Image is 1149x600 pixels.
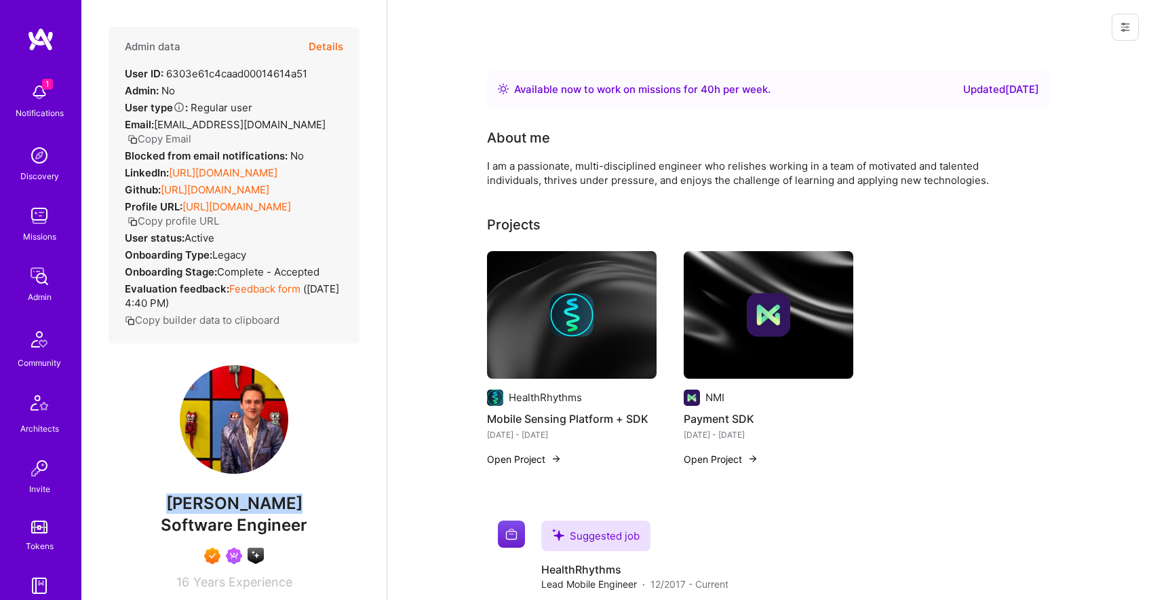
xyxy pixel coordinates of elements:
[487,128,550,148] div: About me
[541,562,728,577] h4: HealthRhythms
[684,390,700,406] img: Company logo
[125,316,135,326] i: icon Copy
[217,265,319,278] span: Complete - Accepted
[125,166,169,179] strong: LinkedIn:
[125,100,252,115] div: Regular user
[193,575,292,589] span: Years Experience
[487,428,657,442] div: [DATE] - [DATE]
[42,79,53,90] span: 1
[684,452,758,466] button: Open Project
[125,67,307,81] div: 6303e61c4caad00014614a51
[125,101,188,114] strong: User type :
[154,118,326,131] span: [EMAIL_ADDRESS][DOMAIN_NAME]
[541,577,637,591] span: Lead Mobile Engineer
[229,282,300,295] a: Feedback form
[26,142,53,169] img: discovery
[125,265,217,278] strong: Onboarding Stage:
[498,521,525,548] img: Company logo
[747,453,758,464] img: arrow-right
[23,389,56,421] img: Architects
[125,149,304,163] div: No
[125,84,159,97] strong: Admin:
[125,41,180,53] h4: Admin data
[23,229,56,244] div: Missions
[125,183,161,196] strong: Github:
[18,356,61,370] div: Community
[125,313,279,327] button: Copy builder data to clipboard
[541,521,650,551] div: Suggested job
[248,548,264,564] img: A.I. guild
[26,539,54,553] div: Tokens
[498,83,509,94] img: Availability
[487,452,562,466] button: Open Project
[169,166,277,179] a: [URL][DOMAIN_NAME]
[125,149,290,162] strong: Blocked from email notifications:
[550,293,593,337] img: Company logo
[125,200,182,213] strong: Profile URL:
[701,83,714,96] span: 40
[125,118,154,131] strong: Email:
[552,529,564,541] i: icon SuggestedTeams
[684,251,853,379] img: cover
[747,293,790,337] img: Company logo
[26,79,53,106] img: bell
[20,169,59,183] div: Discovery
[204,548,220,564] img: Exceptional A.Teamer
[125,83,175,98] div: No
[514,81,771,98] div: Available now to work on missions for h per week .
[487,390,503,406] img: Company logo
[26,572,53,599] img: guide book
[125,282,343,310] div: ( [DATE] 4:40 PM )
[487,251,657,379] img: cover
[125,67,163,80] strong: User ID:
[184,231,214,244] span: Active
[650,577,728,591] span: 12/2017 - Current
[642,577,645,591] span: ·
[963,81,1039,98] div: Updated [DATE]
[128,217,138,227] i: icon Copy
[161,183,269,196] a: [URL][DOMAIN_NAME]
[26,455,53,482] img: Invite
[487,410,657,428] h4: Mobile Sensing Platform + SDK
[176,575,189,589] span: 16
[487,214,541,235] div: Projects
[182,200,291,213] a: [URL][DOMAIN_NAME]
[128,214,219,228] button: Copy profile URL
[226,548,242,564] img: Been on Mission
[705,390,724,405] div: NMI
[125,282,229,295] strong: Evaluation feedback:
[161,515,307,535] span: Software Engineer
[28,290,52,304] div: Admin
[487,159,1030,187] div: I am a passionate, multi-disciplined engineer who relishes working in a team of motivated and tal...
[26,202,53,229] img: teamwork
[128,134,138,145] i: icon Copy
[23,323,56,356] img: Community
[180,365,288,474] img: User Avatar
[125,231,184,244] strong: User status:
[31,521,47,533] img: tokens
[551,453,562,464] img: arrow-right
[125,248,212,261] strong: Onboarding Type:
[509,390,582,405] div: HealthRhythms
[26,263,53,290] img: admin teamwork
[27,27,54,52] img: logo
[109,493,359,514] span: [PERSON_NAME]
[173,101,185,113] i: Help
[684,410,853,428] h4: Payment SDK
[309,27,343,67] button: Details
[212,248,246,261] span: legacy
[16,106,64,120] div: Notifications
[29,482,50,496] div: Invite
[684,428,853,442] div: [DATE] - [DATE]
[128,132,191,146] button: Copy Email
[20,421,59,436] div: Architects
